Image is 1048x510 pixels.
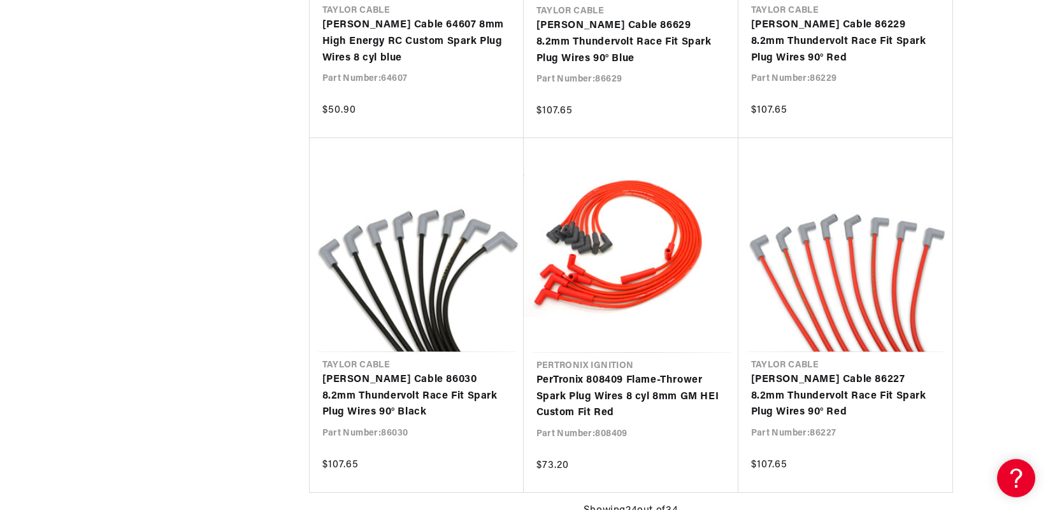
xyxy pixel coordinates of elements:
[751,17,940,66] a: [PERSON_NAME] Cable 86229 8.2mm Thundervolt Race Fit Spark Plug Wires 90° Red
[322,17,511,66] a: [PERSON_NAME] Cable 64607 8mm High Energy RC Custom Spark Plug Wires 8 cyl blue
[536,372,726,421] a: PerTronix 808409 Flame-Thrower Spark Plug Wires 8 cyl 8mm GM HEI Custom Fit Red
[751,372,940,421] a: [PERSON_NAME] Cable 86227 8.2mm Thundervolt Race Fit Spark Plug Wires 90° Red
[322,372,511,421] a: [PERSON_NAME] Cable 86030 8.2mm Thundervolt Race Fit Spark Plug Wires 90° Black
[536,18,726,67] a: [PERSON_NAME] Cable 86629 8.2mm Thundervolt Race Fit Spark Plug Wires 90° Blue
